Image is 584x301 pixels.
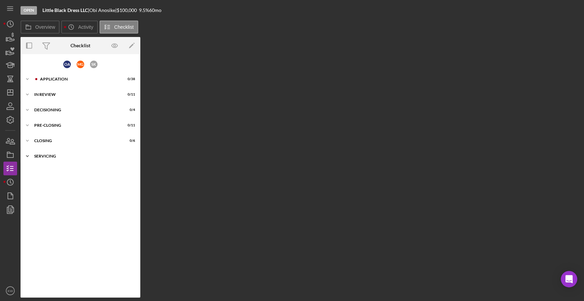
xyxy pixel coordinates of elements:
[100,21,138,34] button: Checklist
[21,21,60,34] button: Overview
[117,7,137,13] span: $100,000
[123,139,135,143] div: 0 / 6
[114,24,134,30] label: Checklist
[42,7,88,13] b: Little Black Dress LLC
[35,24,55,30] label: Overview
[149,8,161,13] div: 60 mo
[63,61,71,68] div: O A
[8,289,13,293] text: KW
[77,61,84,68] div: M G
[561,271,577,287] div: Open Intercom Messenger
[123,108,135,112] div: 0 / 4
[90,61,98,68] div: S K
[34,108,118,112] div: Decisioning
[34,154,132,158] div: Servicing
[34,123,118,127] div: Pre-Closing
[34,92,118,97] div: In Review
[123,77,135,81] div: 0 / 38
[78,24,93,30] label: Activity
[70,43,90,48] div: Checklist
[3,284,17,298] button: KW
[21,6,37,15] div: Open
[40,77,118,81] div: Application
[139,8,149,13] div: 9.5 %
[123,123,135,127] div: 0 / 11
[34,139,118,143] div: Closing
[89,8,117,13] div: Obi Anosike |
[42,8,89,13] div: |
[61,21,98,34] button: Activity
[123,92,135,97] div: 0 / 11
